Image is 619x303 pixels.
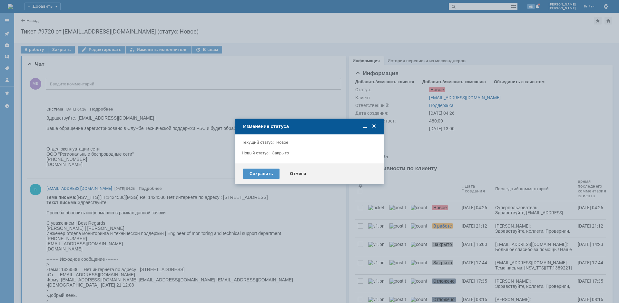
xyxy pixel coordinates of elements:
[276,140,288,145] span: Новое
[243,123,377,129] div: Изменение статуса
[371,123,377,130] span: Закрыть
[362,123,368,130] span: Свернуть (Ctrl + M)
[272,151,289,155] span: Закрыто
[242,140,274,145] label: Текущий статус:
[242,151,270,155] label: Новый статус:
